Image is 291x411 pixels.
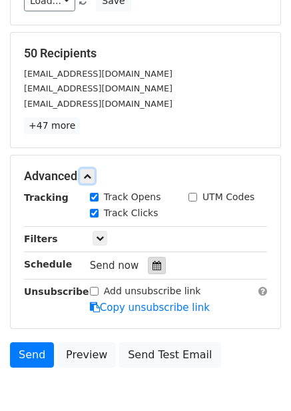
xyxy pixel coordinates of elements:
strong: Filters [24,234,58,244]
small: [EMAIL_ADDRESS][DOMAIN_NAME] [24,83,172,93]
a: Copy unsubscribe link [90,302,210,314]
strong: Tracking [24,192,69,203]
label: UTM Codes [202,190,254,204]
small: [EMAIL_ADDRESS][DOMAIN_NAME] [24,69,172,79]
h5: Advanced [24,169,267,183]
iframe: Chat Widget [224,347,291,411]
small: [EMAIL_ADDRESS][DOMAIN_NAME] [24,99,172,109]
span: Send now [90,260,139,272]
h5: 50 Recipients [24,46,267,61]
label: Track Clicks [104,206,158,220]
a: Send [10,342,54,368]
label: Add unsubscribe link [104,284,201,298]
label: Track Opens [104,190,161,204]
a: Send Test Email [119,342,220,368]
a: Preview [57,342,116,368]
strong: Unsubscribe [24,286,89,297]
a: +47 more [24,117,80,134]
strong: Schedule [24,259,72,270]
